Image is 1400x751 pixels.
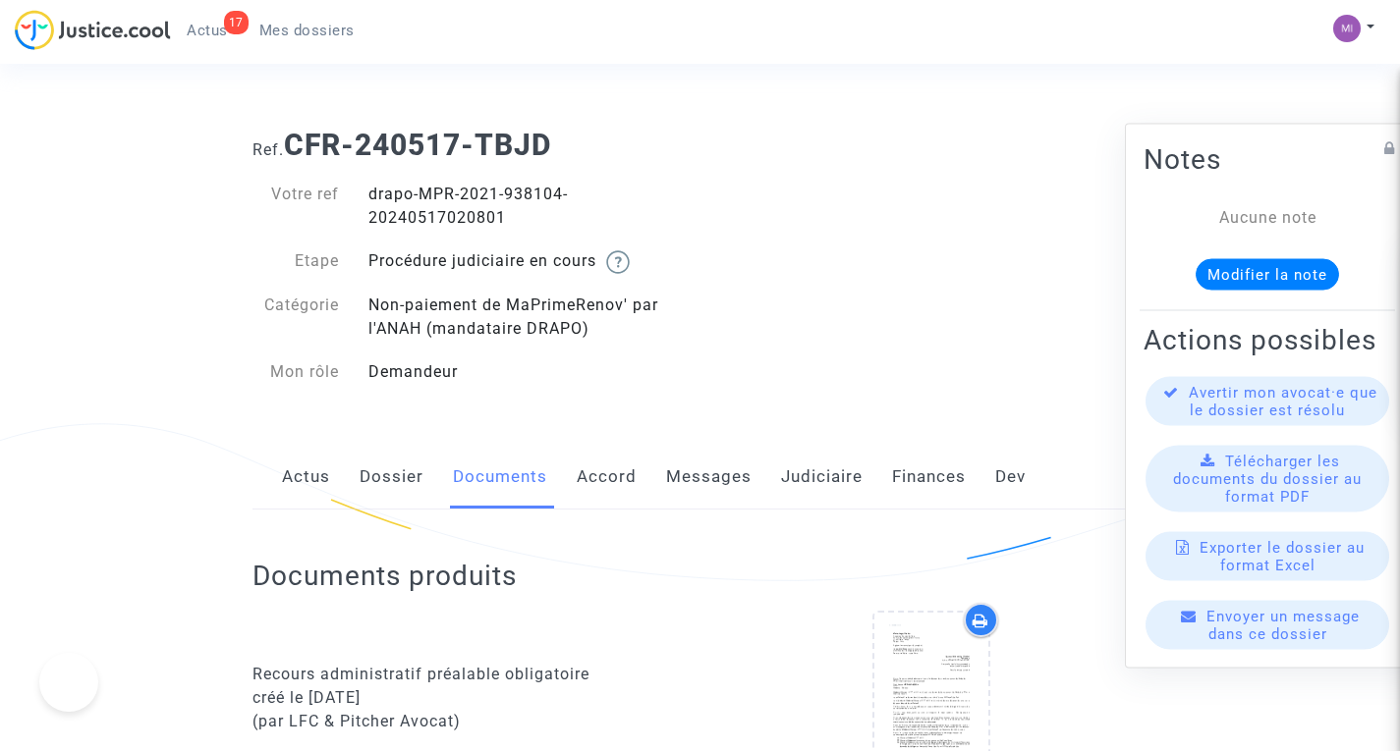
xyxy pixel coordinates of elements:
[606,250,630,274] img: help.svg
[1333,15,1361,42] img: 73adda73793dbbda753bb9bae147f33f
[781,445,863,510] a: Judiciaire
[284,128,551,162] b: CFR-240517-TBJD
[187,22,228,39] span: Actus
[244,16,370,45] a: Mes dossiers
[1196,258,1339,290] button: Modifier la note
[1173,205,1362,229] div: Aucune note
[354,249,700,274] div: Procédure judiciaire en cours
[259,22,355,39] span: Mes dossiers
[15,10,171,50] img: jc-logo.svg
[252,559,1148,593] h2: Documents produits
[354,183,700,230] div: drapo-MPR-2021-938104-20240517020801
[1173,452,1362,505] span: Télécharger les documents du dossier au format PDF
[252,663,686,686] div: Recours administratif préalable obligatoire
[666,445,752,510] a: Messages
[892,445,966,510] a: Finances
[238,249,354,274] div: Etape
[171,16,244,45] a: 17Actus
[1189,383,1377,418] span: Avertir mon avocat·e que le dossier est résolu
[252,710,686,733] div: (par LFC & Pitcher Avocat)
[995,445,1026,510] a: Dev
[360,445,423,510] a: Dossier
[1206,607,1360,642] span: Envoyer un message dans ce dossier
[1144,141,1391,176] h2: Notes
[238,294,354,341] div: Catégorie
[224,11,249,34] div: 17
[252,686,686,710] div: créé le [DATE]
[354,294,700,341] div: Non-paiement de MaPrimeRenov' par l'ANAH (mandataire DRAPO)
[1144,322,1391,356] h2: Actions possibles
[577,445,637,510] a: Accord
[453,445,547,510] a: Documents
[354,360,700,384] div: Demandeur
[238,360,354,384] div: Mon rôle
[1200,538,1365,573] span: Exporter le dossier au format Excel
[252,140,284,159] span: Ref.
[238,183,354,230] div: Votre ref
[39,653,98,712] iframe: Help Scout Beacon - Open
[282,445,330,510] a: Actus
